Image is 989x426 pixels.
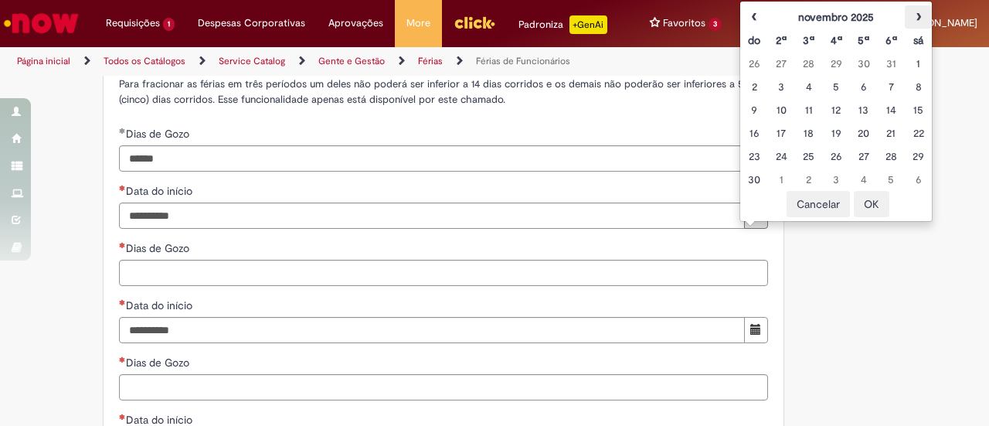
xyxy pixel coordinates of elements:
div: 30 October 2025 Thursday [744,172,763,187]
div: Escolher data [739,1,933,222]
div: 03 November 2025 Monday [827,172,846,187]
th: Segunda-feira [768,29,795,52]
div: 10 October 2025 Friday [772,102,791,118]
div: 04 October 2025 Saturday [799,79,818,94]
span: More [406,15,430,31]
div: 03 October 2025 Friday [772,79,791,94]
span: Dias de Gozo [126,127,192,141]
div: 16 October 2025 Thursday [744,125,763,141]
span: Necessários [119,356,126,363]
div: 27 October 2025 Monday [854,148,873,164]
th: Próximo mês [905,5,932,29]
div: Padroniza [518,15,607,34]
th: Sábado [905,29,932,52]
a: Todos os Catálogos [104,55,185,67]
button: Mostrar calendário para Data do início [744,317,768,343]
div: 06 October 2025 Monday [854,79,873,94]
div: 01 October 2025 Wednesday [909,56,928,71]
span: 3 [709,18,722,31]
div: 21 October 2025 Tuesday [881,125,900,141]
div: 06 November 2025 Thursday [909,172,928,187]
div: 20 October 2025 Monday [854,125,873,141]
span: Necessários [119,242,126,248]
div: 17 October 2025 Friday [772,125,791,141]
span: Dias de Gozo [126,356,192,370]
div: 28 September 2025 Sunday [799,56,818,71]
img: click_logo_yellow_360x200.png [454,11,495,34]
div: 26 October 2025 Sunday [827,148,846,164]
span: Requisições [106,15,160,31]
span: Data do início [126,184,195,198]
span: Dias de Gozo [126,241,192,255]
ul: Trilhas de página [12,47,647,76]
p: +GenAi [569,15,607,34]
a: Gente e Gestão [318,55,385,67]
div: 02 October 2025 Thursday [744,79,763,94]
div: 23 October 2025 Thursday [744,148,763,164]
button: OK [854,191,889,217]
th: Quinta-feira [850,29,877,52]
th: Sexta-feira [877,29,904,52]
div: 28 October 2025 Tuesday [881,148,900,164]
th: Mês anterior [740,5,767,29]
div: 09 October 2025 Thursday [744,102,763,118]
button: Cancelar [787,191,850,217]
div: 01 November 2025 Saturday [772,172,791,187]
a: Férias [418,55,443,67]
div: 18 October 2025 Saturday [799,125,818,141]
div: 07 October 2025 Tuesday [881,79,900,94]
span: Aprovações [328,15,383,31]
span: Para fracionar as férias em três períodos um deles não poderá ser inferior a 14 dias corridos e o... [119,77,743,106]
div: 27 September 2025 Saturday [772,56,791,71]
span: Obrigatório Preenchido [119,128,126,134]
div: 25 October 2025 Saturday [799,148,818,164]
div: 14 October 2025 Tuesday [881,102,900,118]
span: Necessários [119,414,126,420]
input: Data do início [119,317,745,343]
div: 15 October 2025 Wednesday [909,102,928,118]
div: 04 November 2025 Tuesday [854,172,873,187]
div: 01 October 2025 Wednesday [881,56,900,71]
div: 05 November 2025 Wednesday [881,172,900,187]
th: Terça-feira [795,29,822,52]
th: novembro 2025. Alternar mês [768,5,905,29]
span: 1 [163,18,175,31]
div: 08 October 2025 Wednesday [909,79,928,94]
div: 24 October 2025 Friday [772,148,791,164]
div: 29 September 2025 Monday [827,56,846,71]
a: Férias de Funcionários [476,55,570,67]
div: 12 October 2025 Sunday [827,102,846,118]
input: Dias de Gozo [119,145,768,172]
div: 11 October 2025 Saturday [799,102,818,118]
span: Despesas Corporativas [198,15,305,31]
input: Dias de Gozo [119,374,768,400]
span: Necessários [119,185,126,191]
input: Dias de Gozo [119,260,768,286]
input: Data do início [119,203,745,229]
div: 05 October 2025 Sunday [827,79,846,94]
span: Data do início [126,298,195,312]
div: 22 October 2025 Wednesday [909,125,928,141]
img: ServiceNow [2,8,81,39]
th: Domingo [740,29,767,52]
span: Necessários [119,299,126,305]
div: 13 October 2025 Monday [854,102,873,118]
div: 19 October 2025 Sunday [827,125,846,141]
a: Página inicial [17,55,70,67]
div: 29 October 2025 Wednesday [909,148,928,164]
span: Favoritos [663,15,705,31]
span: [PERSON_NAME] [899,16,977,29]
div: 30 September 2025 Tuesday [854,56,873,71]
th: Quarta-feira [823,29,850,52]
div: 26 September 2025 Friday [744,56,763,71]
div: 02 November 2025 Sunday [799,172,818,187]
a: Service Catalog [219,55,285,67]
